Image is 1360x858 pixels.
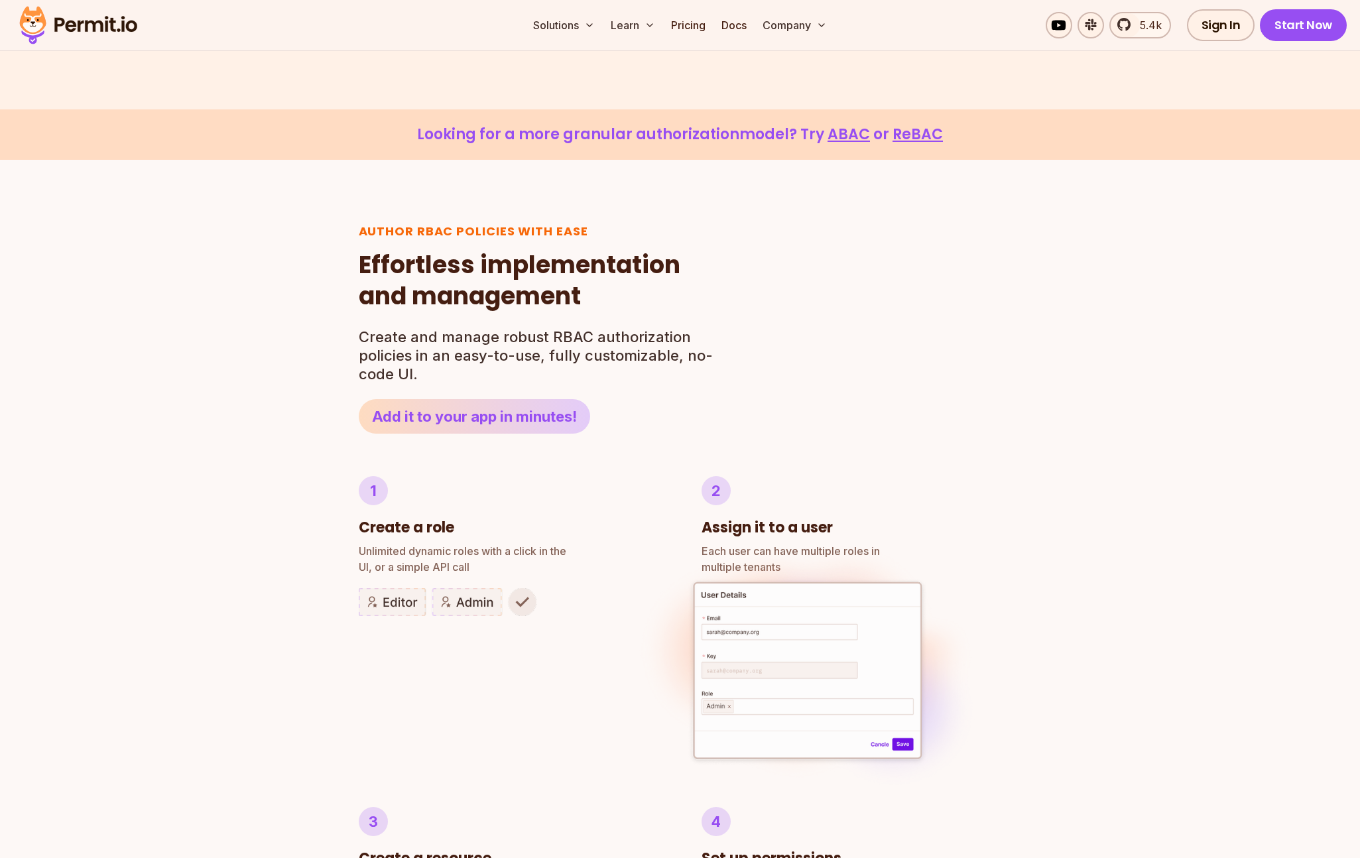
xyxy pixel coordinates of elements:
[1109,12,1171,38] a: 5.4k
[359,543,659,559] span: Unlimited dynamic roles with a click in the
[893,124,943,145] a: ReBAC
[605,12,660,38] button: Learn
[13,3,143,48] img: Permit logo
[359,328,721,383] p: Create and manage robust RBAC authorization policies in an easy-to-use, fully customizable, no-co...
[359,543,659,575] p: UI, or a simple API call
[359,519,454,538] h3: Create a role
[1260,9,1347,41] a: Start Now
[359,476,388,505] div: 1
[1187,9,1255,41] a: Sign In
[716,12,752,38] a: Docs
[32,125,1328,145] p: Looking for a more granular authorization model? Try or
[702,519,833,538] h3: Assign it to a user
[666,12,711,38] a: Pricing
[702,807,731,836] div: 4
[359,223,721,239] h3: Author RBAC POLICIES with EASE
[828,124,870,145] a: ABAC
[757,12,832,38] button: Company
[359,807,388,836] div: 3
[359,399,590,434] a: Add it to your app in minutes!
[359,250,721,312] h2: Effortless implementation and management
[1132,17,1162,33] span: 5.4k
[702,476,731,505] div: 2
[528,12,600,38] button: Solutions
